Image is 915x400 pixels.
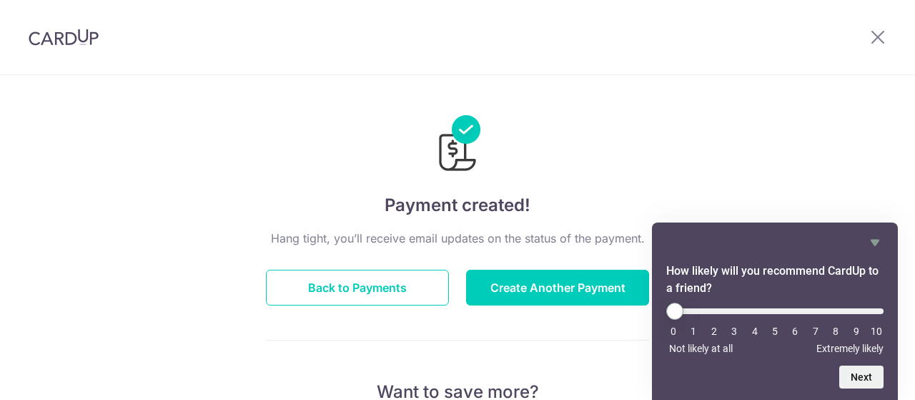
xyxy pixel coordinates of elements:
div: How likely will you recommend CardUp to a friend? Select an option from 0 to 10, with 0 being Not... [666,234,884,389]
li: 2 [707,326,721,337]
button: Next question [839,366,884,389]
li: 6 [788,326,802,337]
div: How likely will you recommend CardUp to a friend? Select an option from 0 to 10, with 0 being Not... [666,303,884,354]
h2: How likely will you recommend CardUp to a friend? Select an option from 0 to 10, with 0 being Not... [666,263,884,297]
button: Hide survey [866,234,884,251]
h4: Payment created! [266,192,649,218]
img: Payments [435,115,480,175]
li: 3 [727,326,741,337]
li: 1 [686,326,701,337]
button: Create Another Payment [466,270,649,306]
span: Not likely at all [669,343,733,354]
li: 0 [666,326,681,337]
li: 10 [869,326,884,337]
span: Extremely likely [816,343,884,354]
li: 9 [849,326,864,337]
li: 7 [808,326,823,337]
li: 8 [829,326,843,337]
button: Back to Payments [266,270,449,306]
img: CardUp [29,29,99,46]
p: Hang tight, you’ll receive email updates on the status of the payment. [266,230,649,247]
li: 5 [768,326,782,337]
li: 4 [748,326,762,337]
